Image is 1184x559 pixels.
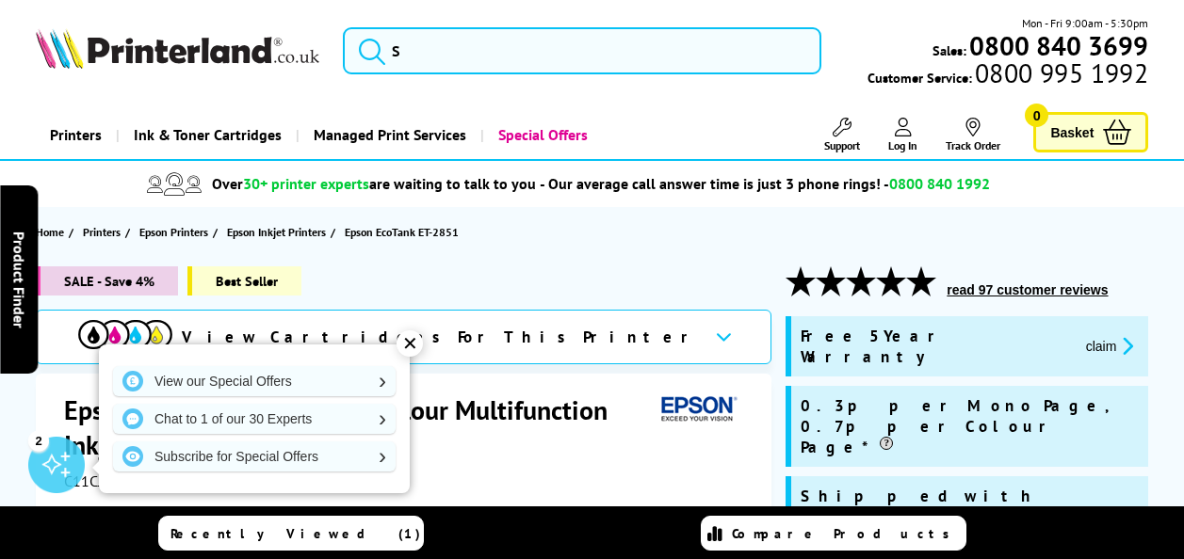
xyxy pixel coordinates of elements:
span: 0.3p per Mono Page, 0.7p per Colour Page* [801,395,1139,457]
a: Epson Inkjet Printers [227,222,331,242]
a: 0800 840 3699 [966,37,1148,55]
span: Best Seller [187,266,301,295]
span: Support [824,138,860,152]
span: Epson Inkjet Printers [227,222,326,242]
span: SALE - Save 4% [36,266,178,295]
span: Compare Products [732,525,960,542]
span: Epson EcoTank ET-2851 [345,225,459,239]
a: Basket 0 [1033,112,1148,152]
img: cmyk-icon.svg [78,320,172,349]
button: read 97 customer reviews [941,281,1113,298]
a: Special Offers [480,111,602,159]
span: 0800 995 1992 [972,64,1148,82]
a: Track Order [946,118,1000,152]
a: Subscribe for Special Offers [113,441,396,471]
span: Mon - Fri 9:00am - 5:30pm [1022,14,1148,32]
span: Free 5 Year Warranty [801,326,1070,367]
span: Sales: [933,41,966,59]
span: Shipped with 14K Black & 5.2k CMY Inks* [801,486,1079,548]
span: Printers [83,222,121,242]
img: Printerland Logo [36,28,319,69]
span: Over are waiting to talk to you [212,174,536,193]
a: Ink & Toner Cartridges [116,111,296,159]
span: Customer Service: [868,64,1148,87]
a: Printers [36,111,116,159]
input: S [343,27,821,74]
h1: Epson EcoTank ET-2851 A4 Colour Multifunction Inkjet Printer [64,392,655,462]
a: Recently Viewed (1) [158,516,424,551]
a: Log In [888,118,917,152]
a: Printerland Logo [36,28,319,72]
span: Ink & Toner Cartridges [134,111,282,159]
button: promo-description [1080,335,1140,357]
b: 0800 840 3699 [969,28,1148,63]
span: Recently Viewed (1) [170,525,421,542]
a: Compare Products [701,516,966,551]
span: Log In [888,138,917,152]
span: Epson Printers [139,222,208,242]
span: 30+ printer experts [243,174,369,193]
span: View Cartridges For This Printer [182,327,700,347]
div: ✕ [397,330,423,357]
span: 0 [1025,104,1048,127]
a: Epson Printers [139,222,213,242]
a: Printers [83,222,125,242]
span: Basket [1050,120,1094,145]
span: - Our average call answer time is just 3 phone rings! - [540,174,990,193]
div: 2 [28,430,49,451]
img: Epson [654,392,740,427]
a: Home [36,222,69,242]
span: Home [36,222,64,242]
a: View our Special Offers [113,366,396,396]
span: Product Finder [9,232,28,328]
a: Managed Print Services [296,111,480,159]
a: Chat to 1 of our 30 Experts [113,404,396,434]
a: Support [824,118,860,152]
span: 0800 840 1992 [889,174,990,193]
